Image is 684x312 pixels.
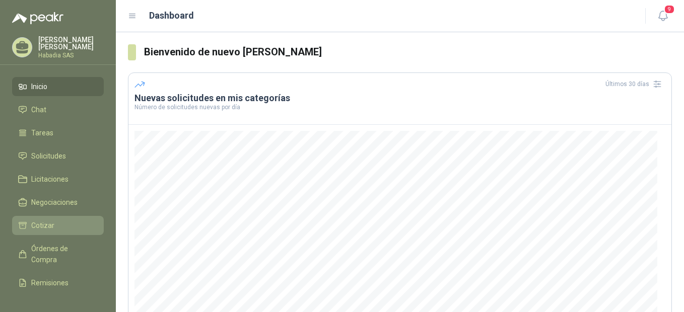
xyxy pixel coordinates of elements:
[31,104,46,115] span: Chat
[144,44,672,60] h3: Bienvenido de nuevo [PERSON_NAME]
[12,77,104,96] a: Inicio
[654,7,672,25] button: 9
[31,150,66,162] span: Solicitudes
[12,123,104,142] a: Tareas
[12,100,104,119] a: Chat
[12,239,104,269] a: Órdenes de Compra
[134,104,665,110] p: Número de solicitudes nuevas por día
[31,197,78,208] span: Negociaciones
[12,273,104,292] a: Remisiones
[31,127,53,138] span: Tareas
[12,12,63,24] img: Logo peakr
[31,174,69,185] span: Licitaciones
[31,81,47,92] span: Inicio
[31,220,54,231] span: Cotizar
[134,92,665,104] h3: Nuevas solicitudes en mis categorías
[12,146,104,166] a: Solicitudes
[12,216,104,235] a: Cotizar
[31,243,94,265] span: Órdenes de Compra
[605,76,665,92] div: Últimos 30 días
[12,170,104,189] a: Licitaciones
[664,5,675,14] span: 9
[38,36,104,50] p: [PERSON_NAME] [PERSON_NAME]
[38,52,104,58] p: Habadia SAS
[12,193,104,212] a: Negociaciones
[149,9,194,23] h1: Dashboard
[31,277,69,288] span: Remisiones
